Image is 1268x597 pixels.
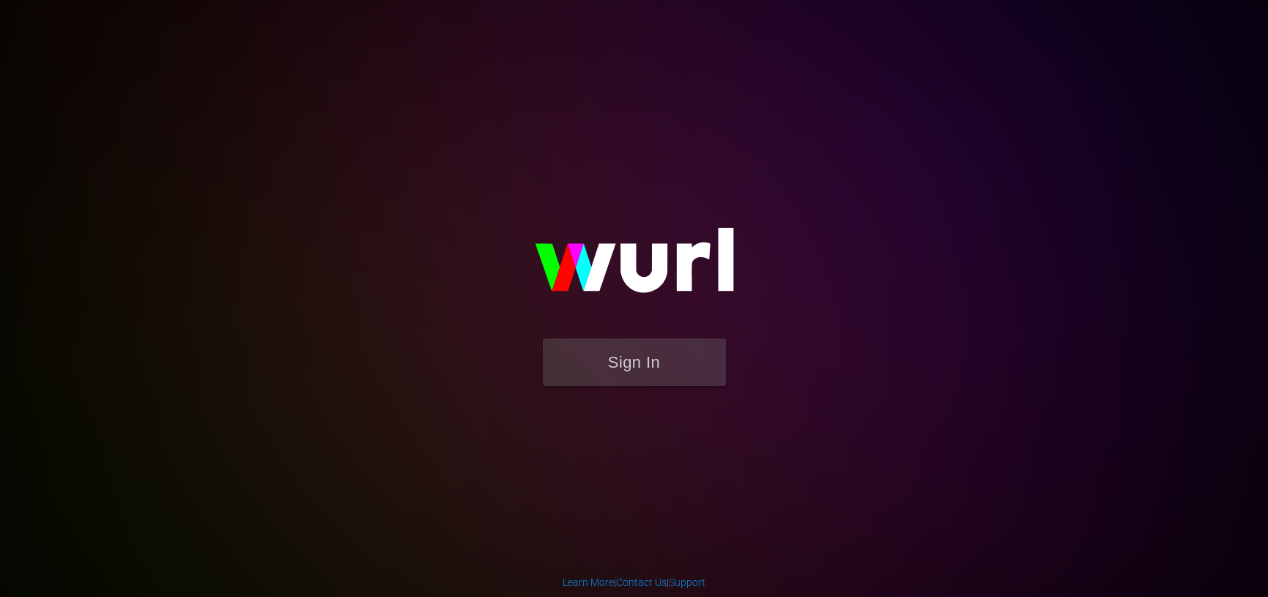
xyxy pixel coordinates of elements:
a: Support [669,576,705,588]
div: | | [563,575,705,590]
img: wurl-logo-on-black-223613ac3d8ba8fe6dc639794a292ebdb59501304c7dfd60c99c58986ef67473.svg [488,196,781,338]
a: Contact Us [616,576,667,588]
button: Sign In [543,338,726,386]
a: Learn More [563,576,614,588]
